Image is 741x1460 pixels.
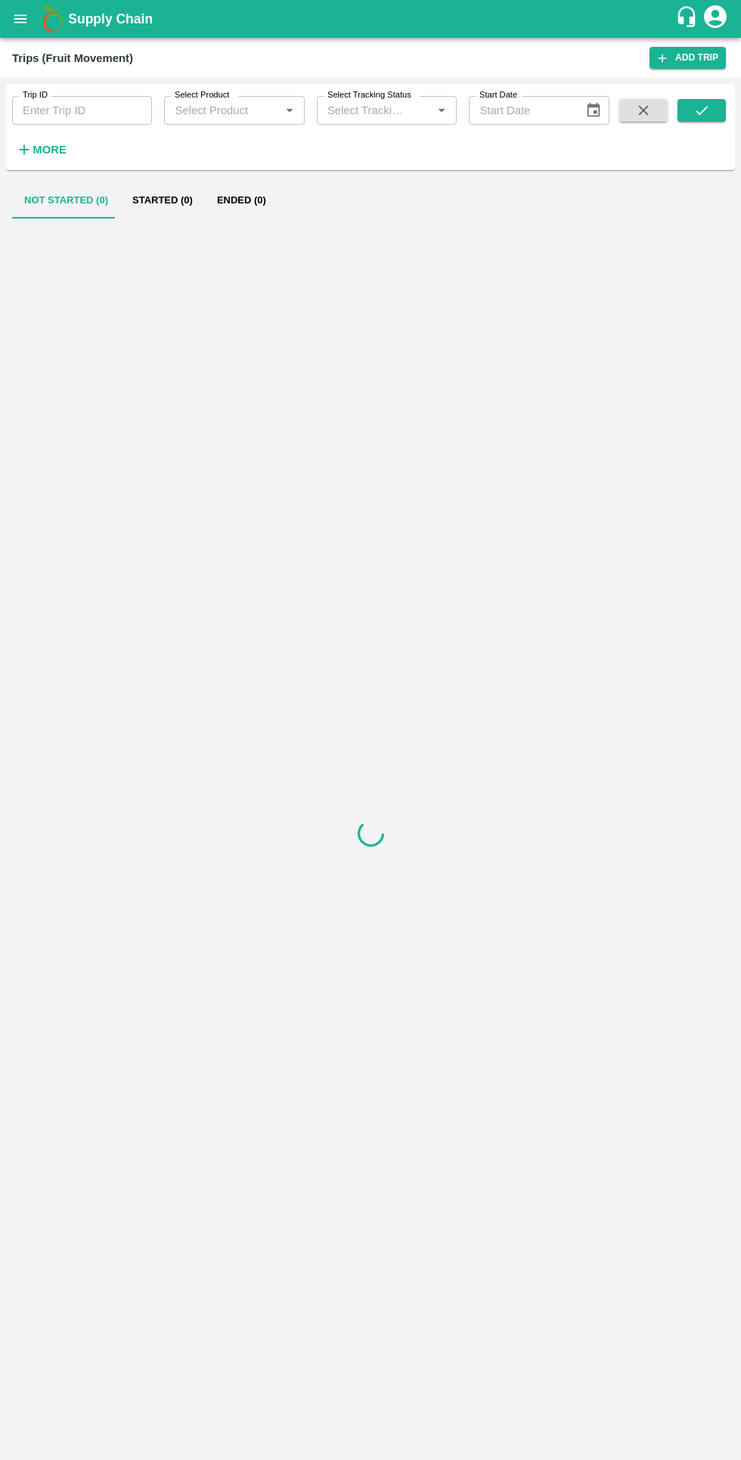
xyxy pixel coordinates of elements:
img: logo [38,4,68,34]
div: Trips (Fruit Movement) [12,48,133,68]
button: Choose date [579,96,608,125]
strong: More [33,144,67,156]
input: Select Product [169,101,274,120]
button: Open [280,101,299,120]
button: Not Started (0) [12,182,120,219]
input: Select Tracking Status [321,101,408,120]
label: Select Product [175,89,229,101]
div: customer-support [675,5,702,33]
b: Supply Chain [68,11,153,26]
input: Enter Trip ID [12,96,152,125]
button: More [12,137,70,163]
input: Start Date [469,96,572,125]
div: account of current user [702,3,729,35]
button: Started (0) [120,182,205,219]
label: Start Date [479,89,517,101]
button: Open [432,101,451,120]
label: Select Tracking Status [327,89,411,101]
a: Add Trip [650,47,726,69]
button: Ended (0) [205,182,278,219]
button: open drawer [3,2,38,36]
label: Trip ID [23,89,48,101]
a: Supply Chain [68,8,675,29]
